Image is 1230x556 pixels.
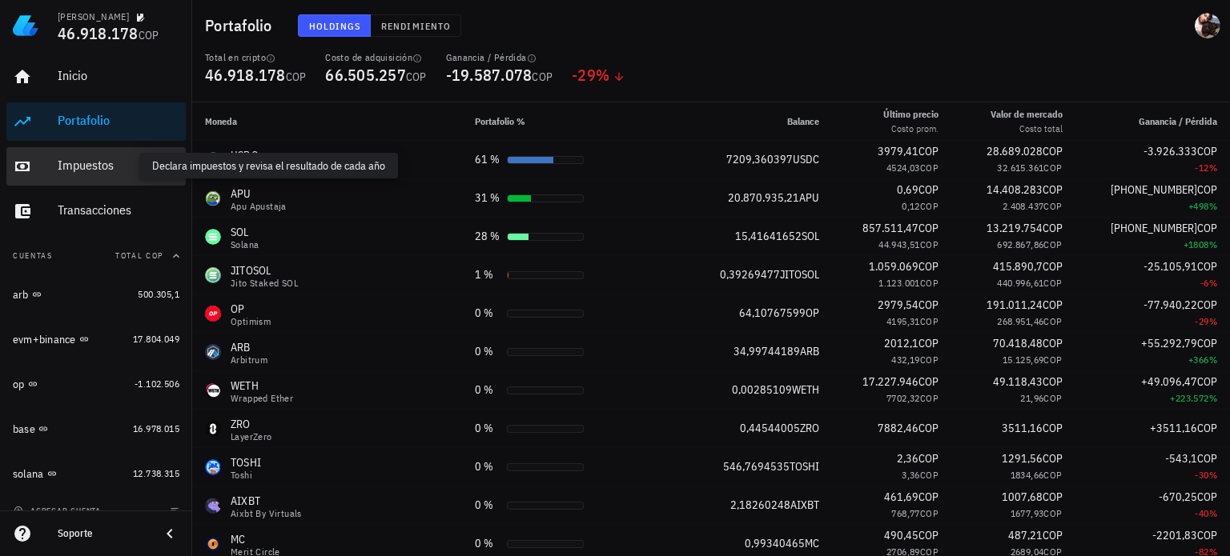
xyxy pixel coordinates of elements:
[286,70,307,84] span: COP
[730,498,790,512] span: 2,18260248
[1197,144,1217,158] span: COP
[883,107,939,122] div: Último precio
[878,238,920,250] span: 44.943,51
[1043,315,1062,327] span: COP
[6,237,186,275] button: CuentasTotal COP
[780,267,819,282] span: JITOSOL
[902,200,920,212] span: 0,12
[475,305,500,322] div: 0 %
[902,469,920,481] span: 3,36
[1088,390,1217,406] div: +223.572
[1088,506,1217,522] div: -40
[6,320,186,358] a: evm+binance 17.804.049
[1209,392,1217,404] span: %
[1209,162,1217,174] span: %
[13,467,44,481] div: solana
[1209,200,1217,212] span: %
[17,506,101,516] span: agregar cuenta
[805,536,819,550] span: MC
[878,144,918,158] span: 3979,41
[6,275,186,314] a: arb 500.305,1
[726,152,793,166] span: 7209,360397
[792,382,819,397] span: WETH
[1043,354,1062,366] span: COP
[891,507,919,519] span: 768,77
[720,267,780,282] span: 0,39269477
[231,509,302,518] div: aixbt by Virtuals
[918,421,939,435] span: COP
[475,190,500,206] div: 31 %
[1141,374,1197,389] span: +49.096,47
[1197,182,1217,197] span: COP
[1043,336,1063,350] span: COP
[1043,469,1062,481] span: COP
[740,421,800,435] span: 0,44544005
[231,147,269,163] div: USDC
[897,182,918,197] span: 0,69
[6,192,186,230] a: Transacciones
[58,527,147,540] div: Soporte
[918,528,939,542] span: COP
[231,416,272,432] div: ZRO
[446,64,533,86] span: -19.587.078
[886,315,920,327] span: 4195,31
[920,277,939,289] span: COP
[1043,490,1063,504] span: COP
[1197,451,1217,466] span: COP
[231,470,261,480] div: Toshi
[475,115,525,127] span: Portafolio %
[1144,298,1197,312] span: -77.940,22
[1008,528,1043,542] span: 487,21
[205,306,221,322] div: OP-icon
[231,394,293,403] div: Wrapped Ether
[920,238,939,250] span: COP
[1197,421,1217,435] span: COP
[891,354,919,366] span: 432,19
[6,454,186,493] a: solana 12.738.315
[371,14,461,37] button: Rendimiento
[325,51,426,64] div: Costo de adquisición
[1088,467,1217,483] div: -30
[58,22,139,44] span: 46.918.178
[475,535,500,552] div: 0 %
[205,64,286,86] span: 46.918.178
[1043,374,1063,389] span: COP
[13,333,76,346] div: evm+binance
[231,202,287,211] div: Apu Apustaja
[920,354,939,366] span: COP
[1043,221,1063,235] span: COP
[869,259,918,274] span: 1.059.069
[205,190,221,206] div: APU-icon
[6,410,186,448] a: base 16.978.015
[723,459,790,474] span: 546,7694535
[1043,200,1062,212] span: COP
[1088,160,1217,176] div: -12
[987,144,1043,158] span: 28.689.028
[1111,221,1197,235] span: [PHONE_NUMBER]
[205,51,306,64] div: Total en cripto
[446,51,553,64] div: Ganancia / Pérdida
[1043,238,1062,250] span: COP
[205,152,221,168] div: USDC-icon
[475,420,500,437] div: 0 %
[1043,162,1062,174] span: COP
[993,336,1043,350] span: 70.418,48
[205,13,279,38] h1: Portafolio
[231,317,271,326] div: Optimism
[878,421,918,435] span: 7882,46
[918,451,939,466] span: COP
[920,162,939,174] span: COP
[205,459,221,475] div: TOSHI-icon
[1144,259,1197,274] span: -25.105,91
[1088,275,1217,291] div: -6
[231,163,269,173] div: USD Coin
[1003,354,1044,366] span: 15.125,69
[205,421,221,437] div: ZRO-icon
[884,490,918,504] span: 461,69
[997,315,1043,327] span: 268.951,46
[13,422,35,436] div: base
[787,115,819,127] span: Balance
[380,20,451,32] span: Rendimiento
[993,374,1043,389] span: 49.118,43
[806,306,819,320] span: OP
